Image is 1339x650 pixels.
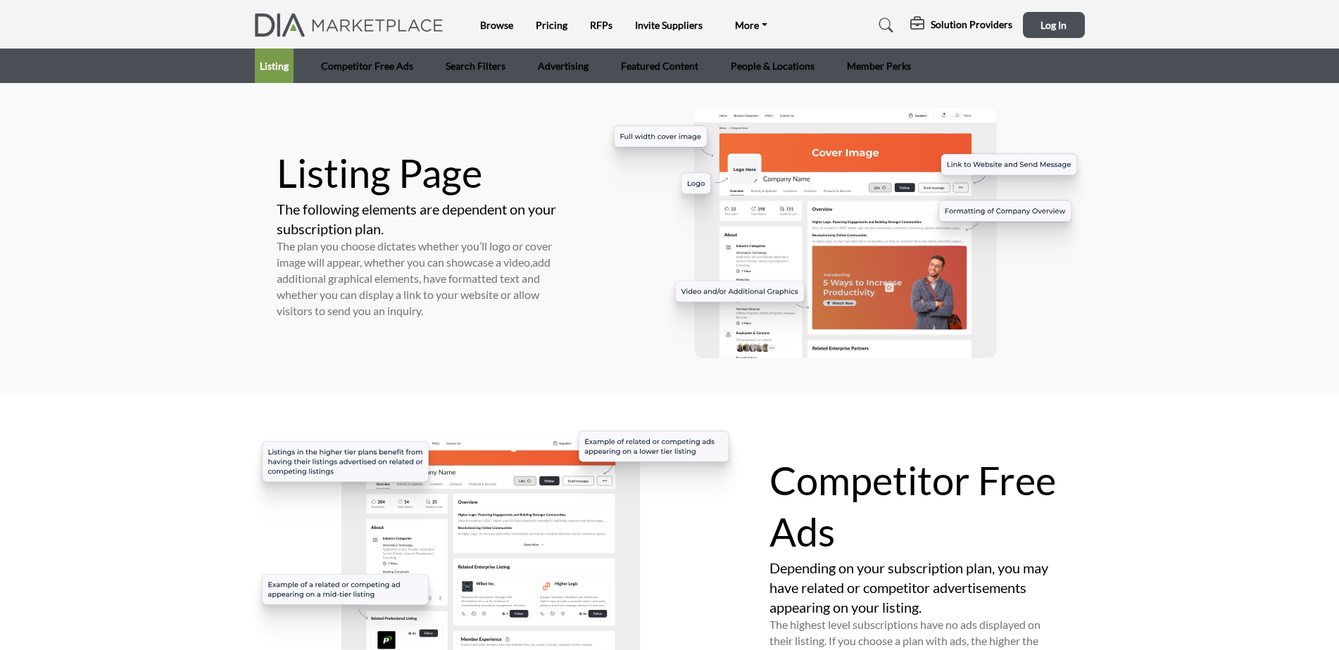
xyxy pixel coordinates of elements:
a: Competitor Free Ads [316,49,418,83]
a: Search Filters [441,49,510,83]
p: Depending on your subscription plan, you may have related or competitor advertisements appearing ... [769,558,1062,617]
a: Featured Content [616,49,703,83]
button: Log In [1023,12,1085,38]
img: MediaKitListingPage.svg [599,108,1092,358]
a: Listing [255,49,294,83]
a: Advertising [533,49,593,83]
a: Search [865,14,903,37]
b: The plan you choose dictates whether you’ll logo or cover image will appear, whether you can show... [277,239,552,317]
h5: Listing Page [277,148,570,199]
img: Site Logo [255,13,451,37]
a: Invite Suppliers [635,19,703,31]
a: Member Perks [842,49,916,83]
a: More [725,15,777,35]
a: RFPs [590,19,612,31]
h5: Solution Providers [931,18,1012,31]
h5: Competitor Free Ads [769,455,1062,558]
span: Log In [1041,19,1067,31]
a: People & Locations [726,49,819,83]
p: The following elements are dependent on your subscription plan. [277,199,570,238]
a: Browse [480,19,513,31]
a: Pricing [536,19,567,31]
div: Solution Providers [910,17,1012,34]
